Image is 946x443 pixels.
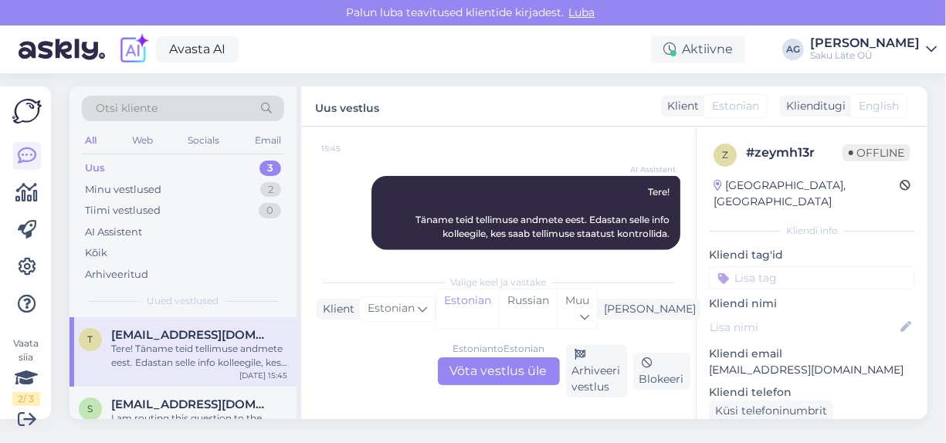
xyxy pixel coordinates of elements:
div: Arhiveeri vestlus [566,344,627,397]
div: All [82,130,100,150]
a: Avasta AI [156,36,239,63]
div: Tiimi vestlused [85,203,161,218]
p: Kliendi nimi [709,296,915,312]
span: Otsi kliente [96,100,158,117]
div: [DATE] 15:45 [239,370,287,381]
div: Klient [317,301,354,317]
a: [PERSON_NAME]Saku Läte OÜ [810,37,937,62]
div: Aktiivne [651,36,745,63]
span: Offline [843,144,910,161]
div: Võta vestlus üle [438,357,560,385]
span: Nähtud ✓ 15:45 [615,251,676,262]
div: Socials [185,130,222,150]
div: AI Assistent [85,225,142,240]
span: Estonian [712,98,759,114]
div: Russian [499,289,557,329]
span: Muu [565,293,589,307]
span: Luba [565,5,600,19]
div: Kliendi info [709,224,915,238]
p: Kliendi telefon [709,384,915,401]
p: [EMAIL_ADDRESS][DOMAIN_NAME] [709,362,915,378]
div: [PERSON_NAME] [598,301,696,317]
img: Askly Logo [12,99,42,123]
div: 0 [259,203,281,218]
div: Web [129,130,156,150]
input: Lisa tag [709,266,915,289]
div: Kõik [85,245,107,261]
div: Minu vestlused [85,182,161,198]
label: Uus vestlus [315,96,379,117]
div: Tere! Täname teid tellimuse andmete eest. Edastan selle info kolleegile, kes saab tellimuse staat... [111,342,287,370]
span: tiia.salumagi@enersense.com [111,328,272,342]
div: Blokeeri [633,353,690,390]
div: [GEOGRAPHIC_DATA], [GEOGRAPHIC_DATA] [714,178,900,210]
input: Lisa nimi [710,319,897,336]
div: Valige keel ja vastake [317,276,680,289]
span: AI Assistent [618,164,676,175]
div: # zeymh13r [746,144,843,162]
span: Estonian [368,300,415,317]
span: English [859,98,899,114]
img: explore-ai [117,33,150,66]
div: Uus [85,161,105,176]
div: Klient [661,98,699,114]
div: AG [782,39,804,60]
span: 15:45 [321,143,379,154]
span: t [88,333,93,345]
p: Kliendi tag'id [709,247,915,263]
p: Kliendi email [709,346,915,362]
div: 3 [259,161,281,176]
div: Vaata siia [12,336,40,406]
span: Uued vestlused [147,294,219,308]
div: Estonian to Estonian [453,342,544,356]
div: Estonian [436,289,499,329]
span: z [722,149,728,161]
div: Saku Läte OÜ [810,49,920,62]
div: 2 / 3 [12,392,40,406]
div: Email [252,130,284,150]
div: I am routing this question to the colleague who is responsible for this topic. The reply might ta... [111,411,287,439]
span: sasrsulev@gmail.com [111,397,272,411]
span: s [88,403,93,414]
div: Klienditugi [780,98,846,114]
div: Arhiveeritud [85,267,148,282]
div: 2 [260,182,281,198]
div: Küsi telefoninumbrit [709,401,833,421]
div: [PERSON_NAME] [810,37,920,49]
